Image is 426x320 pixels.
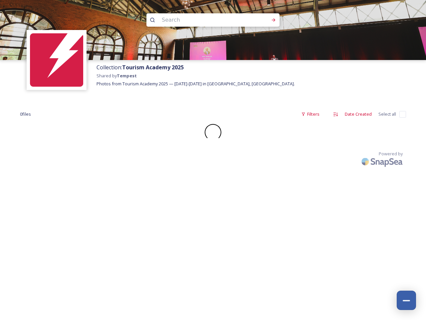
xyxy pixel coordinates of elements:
img: SnapSea Logo [359,154,406,169]
div: Filters [298,108,323,121]
span: Select all [378,111,396,117]
span: Powered by [379,151,403,157]
strong: Tempest [117,73,137,79]
span: Collection: [97,64,184,71]
span: Shared by [97,73,137,79]
img: tempest-red-icon-rounded.png [30,33,83,87]
input: Search [158,13,250,27]
button: Close Chat [397,291,416,310]
strong: Tourism Academy 2025 [122,64,184,71]
span: 0 file s [20,111,31,117]
div: Date Created [341,108,375,121]
span: Photos from Tourism Academy 2025 — [DATE]-[DATE] in [GEOGRAPHIC_DATA], [GEOGRAPHIC_DATA]. [97,81,295,87]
